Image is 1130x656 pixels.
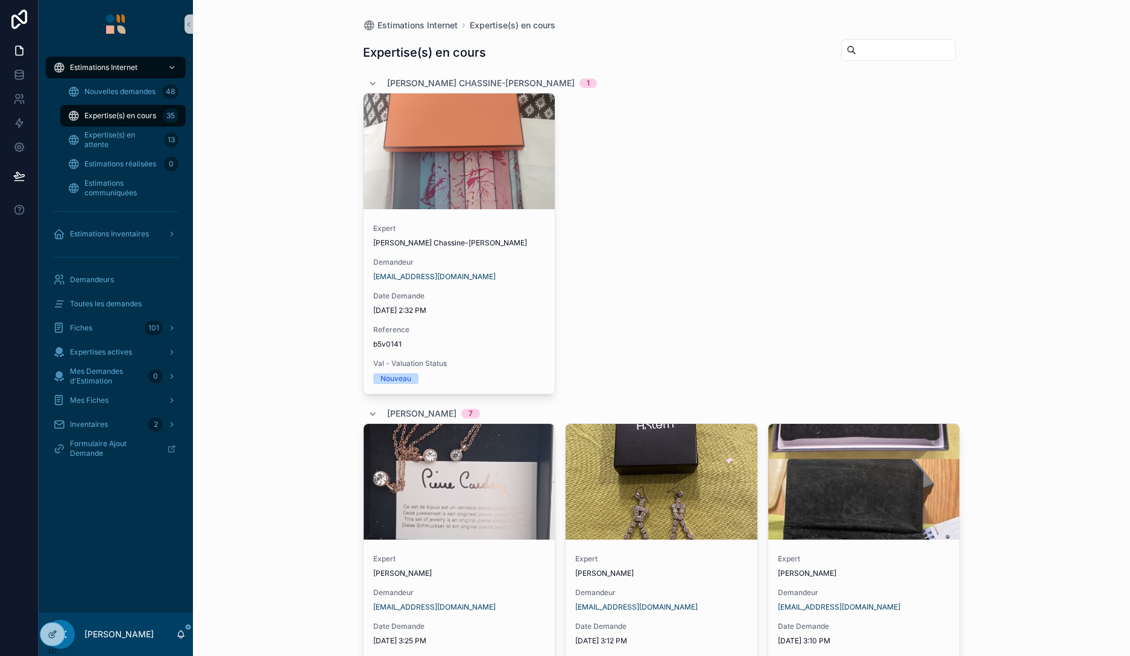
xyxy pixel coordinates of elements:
span: [PERSON_NAME] [373,569,432,578]
span: Expertise(s) en attente [84,130,159,150]
div: 7 [469,409,473,418]
span: Estimations communiquées [84,178,174,198]
div: collierH_stern.jpg [768,424,960,540]
span: Estimations Internet [377,19,458,31]
a: Estimations communiquées [60,177,186,199]
span: [DATE] 3:12 PM [575,636,748,646]
span: [PERSON_NAME] Chassine-[PERSON_NAME] [387,77,575,89]
a: Estimations Inventaires [46,223,186,245]
div: Nouveau [380,373,411,384]
img: App logo [106,14,125,34]
div: boH_stern.jpg [566,424,757,540]
span: Demandeur [373,588,546,598]
div: 0 [148,369,163,383]
span: Reference [373,325,546,335]
div: 2 [148,417,163,432]
span: Date Demande [778,622,950,631]
div: 0 [164,157,178,171]
a: [EMAIL_ADDRESS][DOMAIN_NAME] [373,272,496,282]
span: [DATE] 3:25 PM [373,636,546,646]
div: 48 [162,84,178,99]
div: colllier-cardin.jpg [364,424,555,540]
a: Mes Fiches [46,389,186,411]
span: Nouvelles demandes [84,87,156,96]
h1: Expertise(s) en cours [363,44,486,61]
span: Expert [373,554,546,564]
span: Estimations réalisées [84,159,156,169]
span: Mes Demandes d'Estimation [70,367,144,386]
span: Expert [778,554,950,564]
span: Demandeur [373,257,546,267]
a: Expertise(s) en attente13 [60,129,186,151]
a: Expertise(s) en cours35 [60,105,186,127]
span: Inventaires [70,420,108,429]
a: Estimations réalisées0 [60,153,186,175]
span: Date Demande [373,291,546,301]
span: Date Demande [373,622,546,631]
a: Mes Demandes d'Estimation0 [46,365,186,387]
span: [PERSON_NAME] [778,569,836,578]
span: Mes Fiches [70,396,109,405]
span: Toutes les demandes [70,299,142,309]
span: [PERSON_NAME] [575,569,634,578]
a: Estimations Internet [46,57,186,78]
div: 13 [164,133,178,147]
a: Expertises actives [46,341,186,363]
a: Inventaires2 [46,414,186,435]
span: Demandeurs [70,275,114,285]
span: Expertises actives [70,347,132,357]
a: [EMAIL_ADDRESS][DOMAIN_NAME] [373,602,496,612]
a: Toutes les demandes [46,293,186,315]
span: Date Demande [575,622,748,631]
a: Expert[PERSON_NAME] Chassine-[PERSON_NAME]Demandeur[EMAIL_ADDRESS][DOMAIN_NAME]Date Demande[DATE]... [363,93,556,394]
p: [PERSON_NAME] [84,628,154,640]
div: 101 [145,321,163,335]
span: Expert [373,224,546,233]
a: Nouvelles demandes48 [60,81,186,102]
div: 1 [587,78,590,88]
div: IMG_20251005_141222673.jpg [364,93,555,209]
a: Fiches101 [46,317,186,339]
a: Demandeurs [46,269,186,291]
a: Estimations Internet [363,19,458,31]
a: [EMAIL_ADDRESS][DOMAIN_NAME] [575,602,698,612]
span: Demandeur [778,588,950,598]
span: Estimations Internet [70,63,137,72]
span: b5v0141 [373,339,546,349]
span: Formulaire Ajout Demande [70,439,157,458]
span: Expert [575,554,748,564]
span: Val - Valuation Status [373,359,546,368]
div: scrollable content [39,48,193,475]
a: Expertise(s) en cours [470,19,555,31]
a: Formulaire Ajout Demande [46,438,186,459]
span: [PERSON_NAME] Chassine-[PERSON_NAME] [373,238,527,248]
div: 35 [163,109,178,123]
span: [DATE] 2:32 PM [373,306,546,315]
a: [EMAIL_ADDRESS][DOMAIN_NAME] [778,602,900,612]
span: Expertise(s) en cours [84,111,156,121]
span: [PERSON_NAME] [387,408,456,420]
span: Demandeur [575,588,748,598]
span: Fiches [70,323,92,333]
span: Estimations Inventaires [70,229,149,239]
span: [DATE] 3:10 PM [778,636,950,646]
